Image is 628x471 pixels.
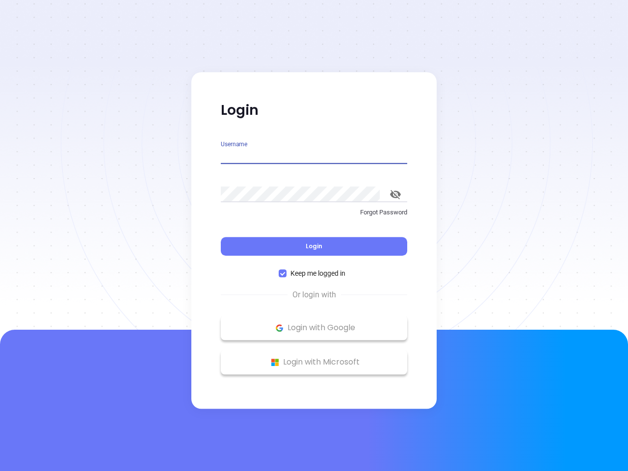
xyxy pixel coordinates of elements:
[273,322,286,334] img: Google Logo
[226,355,402,369] p: Login with Microsoft
[226,320,402,335] p: Login with Google
[221,208,407,225] a: Forgot Password
[221,315,407,340] button: Google Logo Login with Google
[221,102,407,119] p: Login
[306,242,322,250] span: Login
[221,237,407,256] button: Login
[384,183,407,206] button: toggle password visibility
[269,356,281,368] img: Microsoft Logo
[221,350,407,374] button: Microsoft Logo Login with Microsoft
[221,208,407,217] p: Forgot Password
[288,289,341,301] span: Or login with
[287,268,349,279] span: Keep me logged in
[221,141,247,147] label: Username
